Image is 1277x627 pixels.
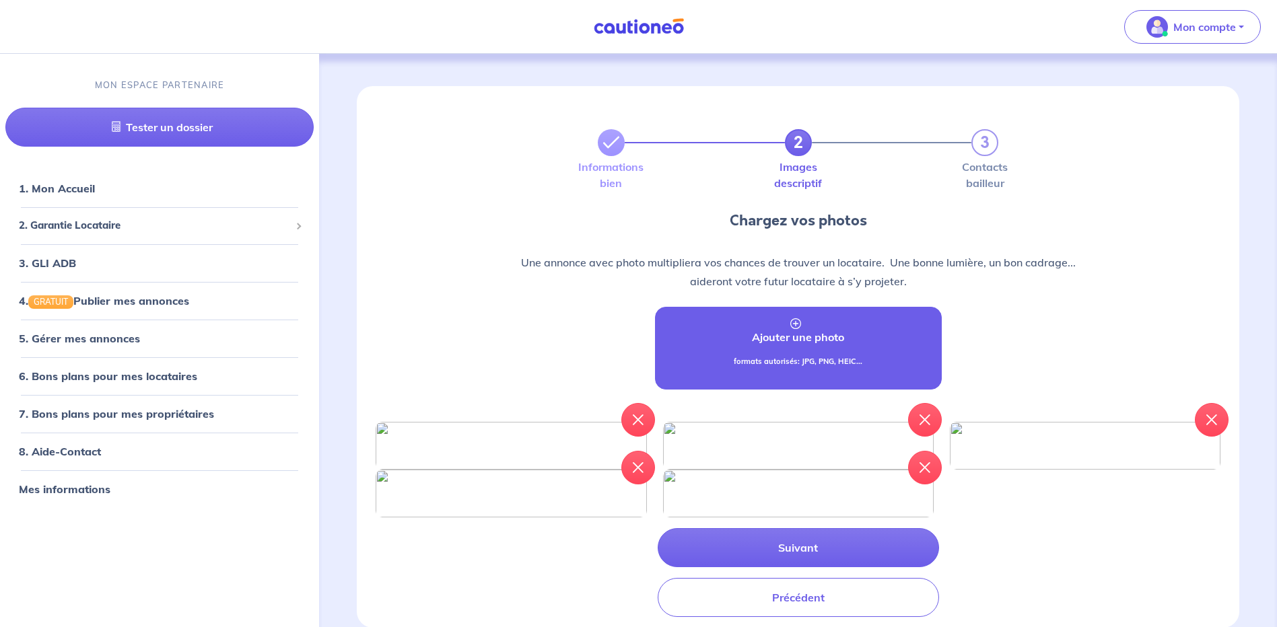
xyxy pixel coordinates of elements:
a: 1. Mon Accueil [19,182,95,195]
label: Informations bien [598,161,625,188]
div: 8. Aide-Contact [5,438,314,465]
a: Mes informations [19,482,110,496]
div: 2. Garantie Locataire [5,213,314,239]
a: 2 [785,129,812,156]
p: formats autorisés: JPG, PNG, HEIC... [734,356,862,367]
a: Ajouter une photoformats autorisés: JPG, PNG, HEIC... [655,307,942,390]
img: a681bfeb-ab16-45cf-8294-e18c99220b39 [663,422,934,470]
img: illu_account_valid_menu.svg [1146,16,1168,38]
img: f7e4a51a-7ef7-4145-b32c-09eb0a43201f [376,422,646,470]
label: Images descriptif [785,161,812,188]
p: Ajouter une photo [752,329,844,345]
a: 4.GRATUITPublier mes annonces [19,294,189,307]
div: Chargez vos photos [730,210,867,231]
img: 780a26c9-013b-43d9-95fd-2e771e873723 [376,470,646,517]
button: illu_account_valid_menu.svgMon compte [1124,10,1261,44]
div: Mes informations [5,476,314,503]
a: Tester un dossier [5,108,314,147]
div: 1. Mon Accueil [5,175,314,202]
div: 7. Bons plans pour mes propriétaires [5,400,314,427]
p: Une annonce avec photo multipliera vos chances de trouver un locataire. Une bonne lumière, un bon... [481,253,1115,291]
p: Mon compte [1173,19,1236,35]
button: Précédent [658,578,939,617]
div: 3. GLI ADB [5,250,314,276]
div: 6. Bons plans pour mes locataires [5,363,314,390]
a: 5. Gérer mes annonces [19,332,140,345]
a: 6. Bons plans pour mes locataires [19,369,197,383]
button: Suivant [658,528,939,567]
a: 7. Bons plans pour mes propriétaires [19,407,214,420]
div: 5. Gérer mes annonces [5,325,314,352]
a: 8. Aide-Contact [19,445,101,458]
span: 2. Garantie Locataire [19,218,290,233]
a: 3. GLI ADB [19,256,76,270]
img: 96a39363-bbe2-4331-9b51-116e4fefd8aa [663,470,934,517]
img: 58976140-7a5e-4b47-8ab3-45f60a6010b6 [950,422,1220,470]
label: Contacts bailleur [971,161,998,188]
img: Cautioneo [588,18,689,35]
div: 4.GRATUITPublier mes annonces [5,287,314,314]
p: MON ESPACE PARTENAIRE [95,79,225,91]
